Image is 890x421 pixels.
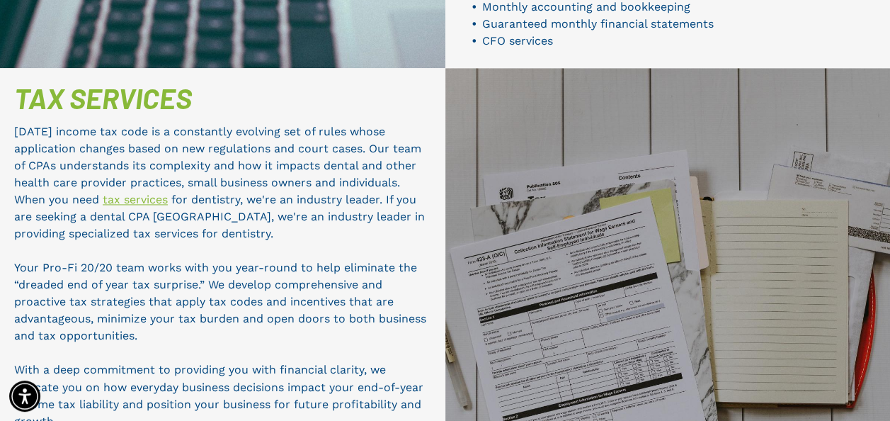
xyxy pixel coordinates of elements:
div: Accessibility Menu [9,381,40,412]
span: CFO services [482,34,553,47]
span: [DATE] income tax code is a constantly evolving set of rules whose application changes based on n... [14,125,421,206]
span: Your Pro-Fi 20/20 team works with you year-round to help eliminate the “dreaded end of year tax s... [14,261,426,342]
span: TAX SERVICES [14,81,192,115]
span: Guaranteed monthly financial statements [482,17,714,30]
a: tax services [103,193,168,206]
span: for dentistry, we're an industry leader. If you are seeking a dental CPA [GEOGRAPHIC_DATA], we're... [14,193,425,240]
